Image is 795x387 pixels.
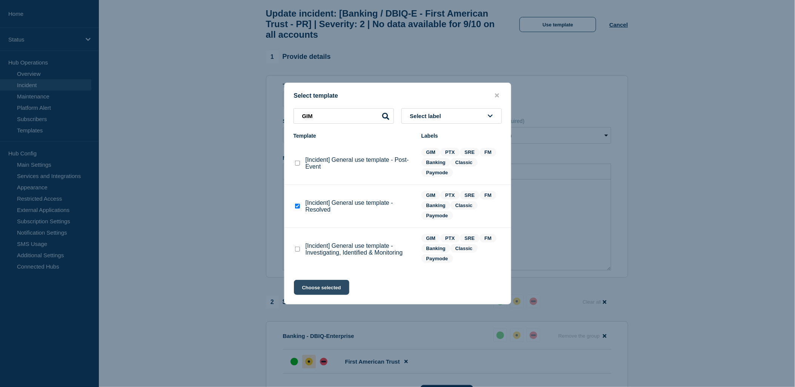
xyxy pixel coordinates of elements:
[306,200,414,213] p: [Incident] General use template - Resolved
[295,247,300,252] input: [Incident] General use template - Investigating, Identified & Monitoring checkbox
[306,243,414,256] p: [Incident] General use template - Investigating, Identified & Monitoring
[421,148,441,157] span: GIM
[410,113,444,119] span: Select label
[480,234,497,243] span: FM
[421,168,453,177] span: Paymode
[480,148,497,157] span: FM
[421,244,451,253] span: Banking
[421,201,451,210] span: Banking
[460,148,480,157] span: SRE
[294,133,414,139] div: Template
[440,234,460,243] span: PTX
[451,158,478,167] span: Classic
[295,161,300,166] input: [Incident] General use template - Post-Event checkbox
[460,191,480,200] span: SRE
[480,191,497,200] span: FM
[460,234,480,243] span: SRE
[294,280,349,295] button: Choose selected
[401,108,502,124] button: Select label
[294,108,394,124] input: Search templates & labels
[440,191,460,200] span: PTX
[421,191,441,200] span: GIM
[421,211,453,220] span: Paymode
[493,92,501,99] button: close button
[451,201,478,210] span: Classic
[284,92,511,99] div: Select template
[440,148,460,157] span: PTX
[421,133,502,139] div: Labels
[295,204,300,209] input: [Incident] General use template - Resolved checkbox
[451,244,478,253] span: Classic
[421,158,451,167] span: Banking
[421,254,453,263] span: Paymode
[306,157,414,170] p: [Incident] General use template - Post-Event
[421,234,441,243] span: GIM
